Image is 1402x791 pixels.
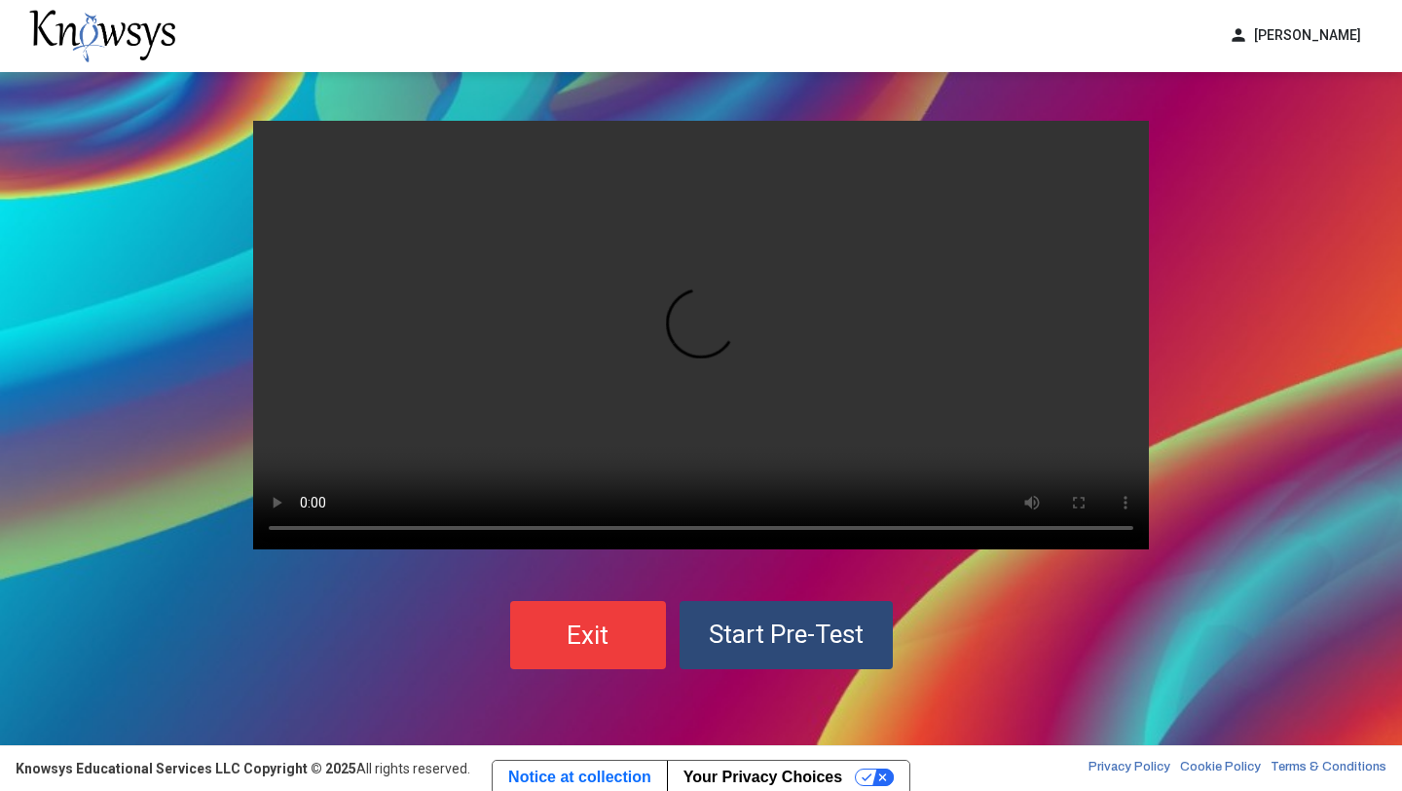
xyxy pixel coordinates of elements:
[680,601,893,669] button: Start Pre-Test
[253,121,1149,549] video: Your browser does not support the video tag.
[1180,759,1261,778] a: Cookie Policy
[510,601,666,669] button: Exit
[1229,25,1248,46] span: person
[16,761,356,776] strong: Knowsys Educational Services LLC Copyright © 2025
[709,620,864,649] span: Start Pre-Test
[567,621,609,650] span: Exit
[1217,19,1373,52] button: person[PERSON_NAME]
[16,759,470,778] div: All rights reserved.
[29,10,175,62] img: knowsys-logo.png
[1271,759,1386,778] a: Terms & Conditions
[1088,759,1170,778] a: Privacy Policy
